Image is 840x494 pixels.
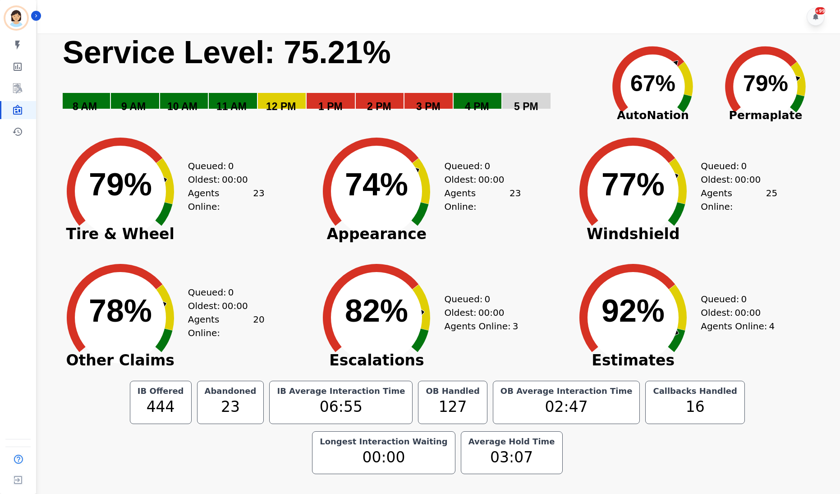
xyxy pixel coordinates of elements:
[345,293,408,328] text: 82%
[416,101,441,112] text: 3 PM
[601,167,665,202] text: 77%
[188,286,256,299] div: Queued:
[499,396,634,418] div: 02:47
[309,356,444,365] span: Escalations
[467,446,557,469] div: 03:07
[444,186,521,213] div: Agents Online:
[89,293,152,328] text: 78%
[53,230,188,239] span: Tire & Wheel
[63,35,391,70] text: Service Level: 75.21%
[741,159,747,173] span: 0
[266,101,296,112] text: 12 PM
[701,292,768,306] div: Queued:
[275,387,407,396] div: IB Average Interaction Time
[188,299,256,313] div: Oldest:
[424,387,481,396] div: OB Handled
[766,186,777,213] span: 25
[467,437,557,446] div: Average Hold Time
[275,396,407,418] div: 06:55
[367,101,391,112] text: 2 PM
[228,159,234,173] span: 0
[510,186,521,213] span: 23
[735,306,761,319] span: 00:00
[630,71,675,96] text: 67%
[701,186,777,213] div: Agents Online:
[444,173,512,186] div: Oldest:
[741,292,747,306] span: 0
[815,7,825,14] div: +99
[345,167,408,202] text: 74%
[514,101,538,112] text: 5 PM
[5,7,27,29] img: Bordered avatar
[565,356,701,365] span: Estimates
[735,173,761,186] span: 00:00
[499,387,634,396] div: OB Average Interaction Time
[444,306,512,319] div: Oldest:
[597,107,709,124] span: AutoNation
[318,101,343,112] text: 1 PM
[203,396,258,418] div: 23
[188,186,265,213] div: Agents Online:
[318,446,450,469] div: 00:00
[478,173,505,186] span: 00:00
[444,292,512,306] div: Queued:
[121,101,146,112] text: 9 AM
[318,437,450,446] div: Longest Interaction Waiting
[485,292,491,306] span: 0
[651,396,739,418] div: 16
[709,107,822,124] span: Permaplate
[743,71,788,96] text: 79%
[444,159,512,173] div: Queued:
[136,387,186,396] div: IB Offered
[188,173,256,186] div: Oldest:
[309,230,444,239] span: Appearance
[444,319,521,333] div: Agents Online:
[73,101,97,112] text: 8 AM
[228,286,234,299] span: 0
[222,299,248,313] span: 00:00
[485,159,491,173] span: 0
[465,101,489,112] text: 4 PM
[769,319,775,333] span: 4
[136,396,186,418] div: 444
[253,313,264,340] span: 20
[167,101,197,112] text: 10 AM
[651,387,739,396] div: Callbacks Handled
[565,230,701,239] span: Windshield
[188,313,265,340] div: Agents Online:
[424,396,481,418] div: 127
[701,306,768,319] div: Oldest:
[701,319,777,333] div: Agents Online:
[53,356,188,365] span: Other Claims
[601,293,665,328] text: 92%
[513,319,519,333] span: 3
[188,159,256,173] div: Queued:
[701,173,768,186] div: Oldest:
[89,167,152,202] text: 79%
[222,173,248,186] span: 00:00
[701,159,768,173] div: Queued:
[253,186,264,213] span: 23
[478,306,505,319] span: 00:00
[216,101,247,112] text: 11 AM
[203,387,258,396] div: Abandoned
[62,33,591,126] svg: Service Level: 0%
